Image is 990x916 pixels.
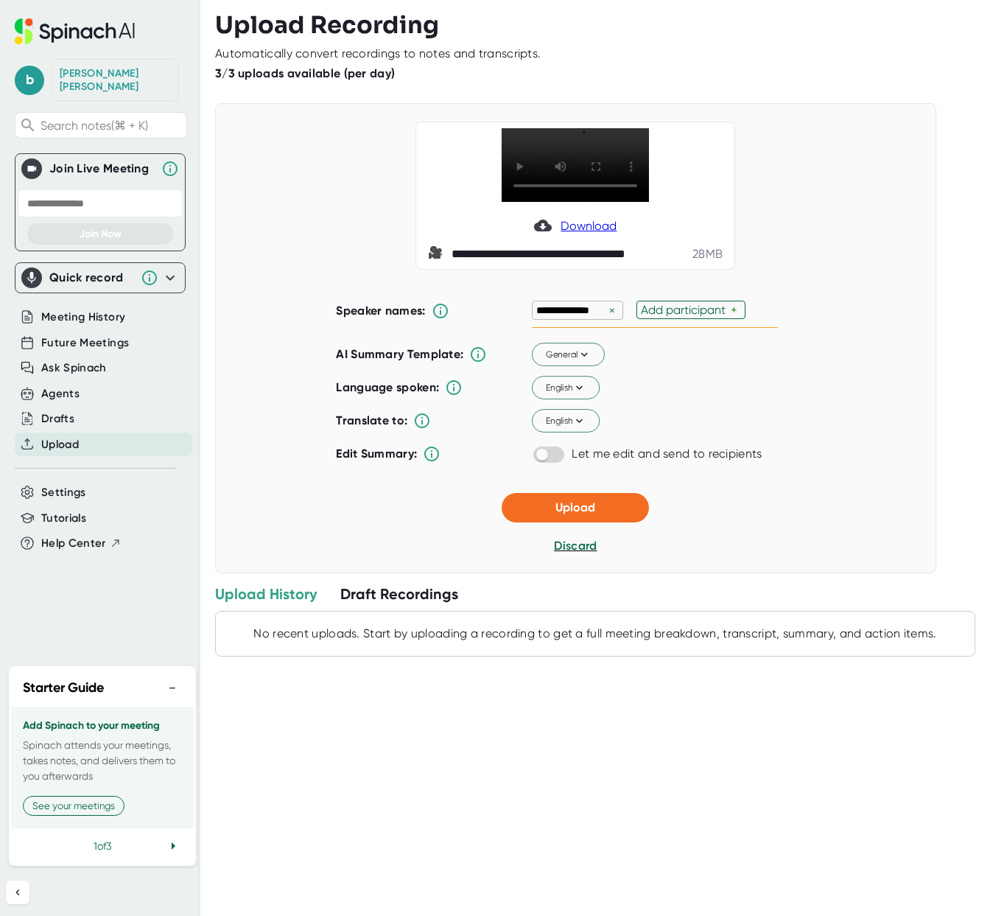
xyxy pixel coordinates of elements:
[163,677,182,699] button: −
[692,247,723,262] div: 28 MB
[561,219,617,233] span: Download
[21,263,179,293] div: Quick record
[534,217,617,234] a: Download
[336,413,407,427] b: Translate to:
[546,414,586,427] span: English
[215,46,541,61] div: Automatically convert recordings to notes and transcripts.
[24,161,39,176] img: Join Live Meeting
[23,678,104,698] h2: Starter Guide
[41,535,122,552] button: Help Center
[23,796,124,816] button: See your meetings
[532,410,600,433] button: English
[6,881,29,904] button: Collapse sidebar
[15,66,44,95] span: b
[336,447,417,461] b: Edit Summary:
[572,447,762,461] div: Let me edit and send to recipients
[641,303,731,317] div: Add participant
[41,335,129,352] button: Future Meetings
[532,377,600,400] button: English
[546,381,586,394] span: English
[94,840,111,852] span: 1 of 3
[215,11,975,39] h3: Upload Recording
[428,245,446,263] span: video
[41,410,74,427] button: Drafts
[41,360,107,377] button: Ask Spinach
[546,348,591,361] span: General
[79,228,122,240] span: Join Now
[336,304,425,318] b: Speaker names:
[23,738,182,784] p: Spinach attends your meetings, takes notes, and delivers them to you afterwards
[27,223,173,245] button: Join Now
[215,584,317,604] div: Upload History
[41,535,106,552] span: Help Center
[215,66,395,80] b: 3/3 uploads available (per day)
[336,347,463,362] b: AI Summary Template:
[731,303,741,317] div: +
[41,510,86,527] button: Tutorials
[554,537,597,555] button: Discard
[554,539,597,553] span: Discard
[49,270,133,285] div: Quick record
[41,119,183,133] span: Search notes (⌘ + K)
[502,493,649,522] button: Upload
[60,67,170,93] div: Brooke Epstein
[41,385,80,402] button: Agents
[41,436,79,453] button: Upload
[340,584,458,604] div: Draft Recordings
[555,500,595,514] span: Upload
[21,154,179,183] div: Join Live MeetingJoin Live Meeting
[223,626,967,641] div: No recent uploads. Start by uploading a recording to get a full meeting breakdown, transcript, su...
[336,380,439,394] b: Language spoken:
[49,161,154,176] div: Join Live Meeting
[605,304,619,318] div: ×
[23,720,182,732] h3: Add Spinach to your meeting
[41,484,86,501] button: Settings
[532,343,605,367] button: General
[41,309,125,326] button: Meeting History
